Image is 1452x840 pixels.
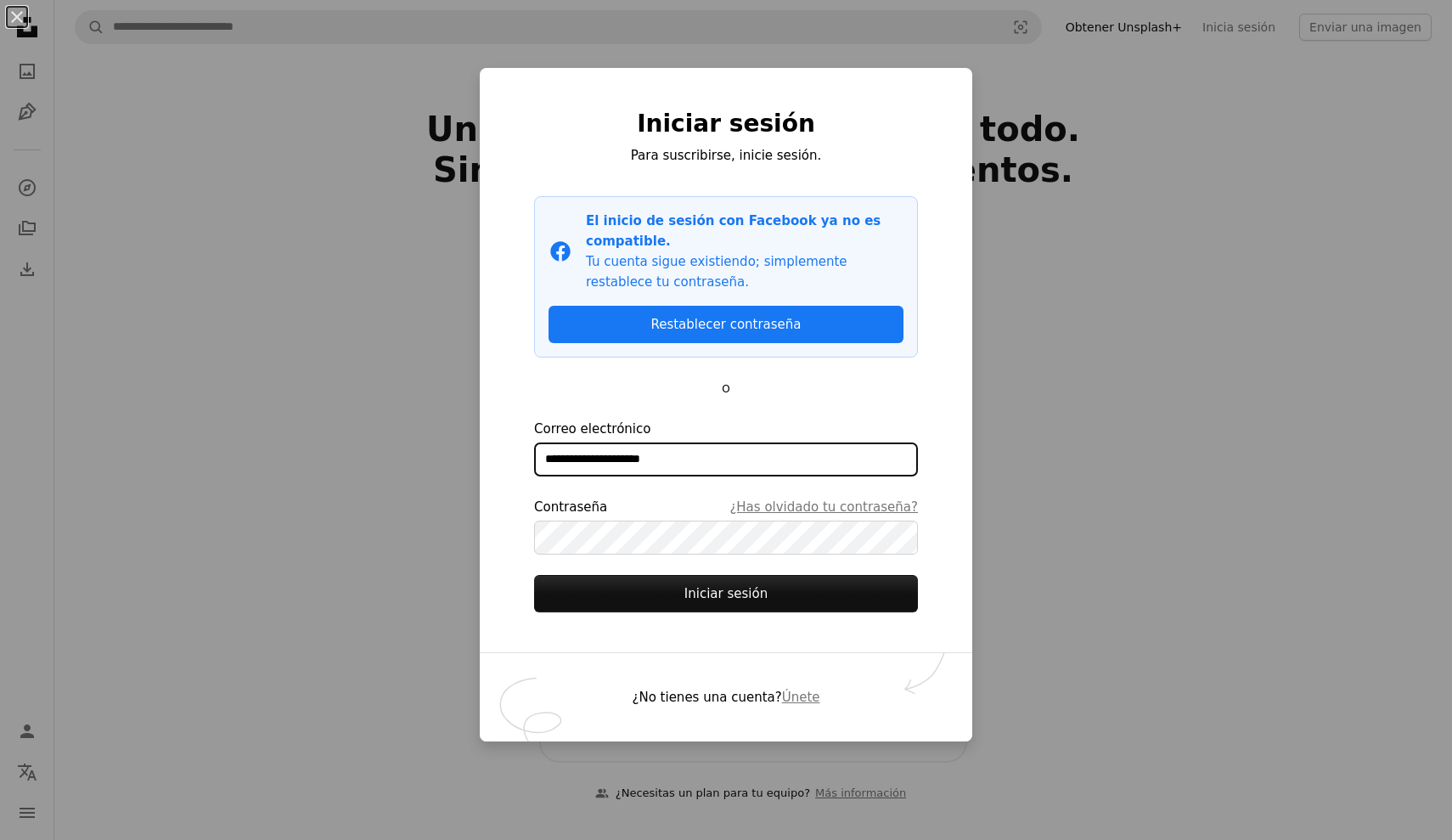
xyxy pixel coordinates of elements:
div: ¿No tienes una cuenta? [480,653,972,741]
input: Correo electrónico [534,443,918,476]
p: Tu cuenta sigue existiendo; simplemente restablece tu contraseña. [586,251,903,292]
button: Únete [782,687,820,708]
a: ¿Has olvidado tu contraseña? [729,497,918,517]
div: Contraseña [534,497,918,517]
button: Iniciar sesión [534,575,918,612]
p: El inicio de sesión con Facebook ya no es compatible. [586,211,903,251]
label: Correo electrónico [534,419,918,476]
p: Para suscribirse, inicie sesión. [534,145,918,166]
a: Restablecer contraseña [549,306,903,343]
small: O [722,383,729,395]
input: Contraseña¿Has olvidado tu contraseña? [534,521,918,555]
h1: Iniciar sesión [534,109,918,139]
